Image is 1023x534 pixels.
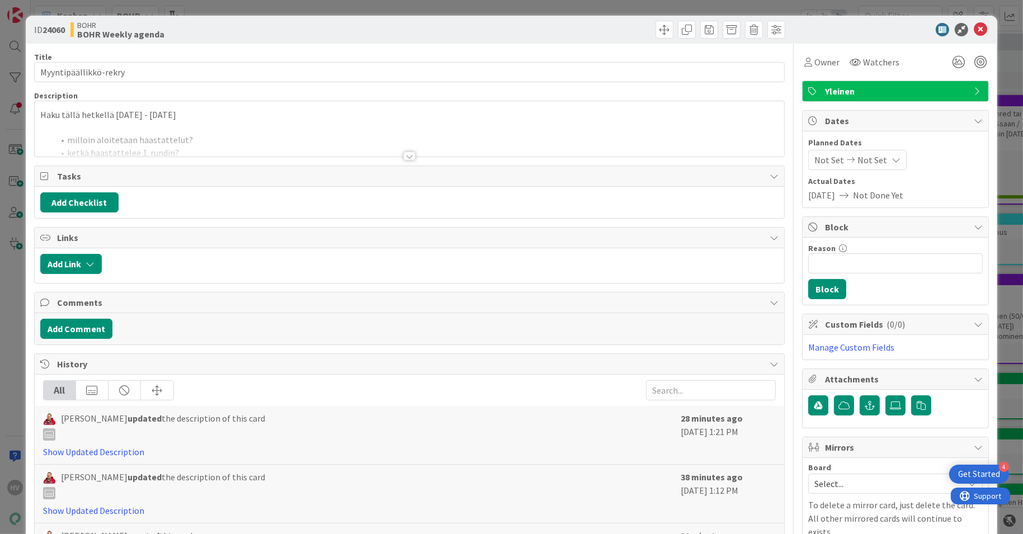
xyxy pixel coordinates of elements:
[857,153,887,167] span: Not Set
[23,2,51,15] span: Support
[43,24,65,35] b: 24060
[825,372,968,386] span: Attachments
[825,318,968,331] span: Custom Fields
[57,357,765,371] span: History
[57,231,765,244] span: Links
[34,52,52,62] label: Title
[43,505,144,516] a: Show Updated Description
[77,30,164,39] b: BOHR Weekly agenda
[808,279,846,299] button: Block
[61,412,265,441] span: [PERSON_NAME] the description of this card
[949,465,1009,484] div: Open Get Started checklist, remaining modules: 4
[77,21,164,30] span: BOHR
[57,169,765,183] span: Tasks
[808,243,836,253] label: Reason
[40,108,779,121] p: Haku tällä hetkellä [DATE] - [DATE]
[43,413,55,425] img: JS
[681,412,776,459] div: [DATE] 1:21 PM
[825,220,968,234] span: Block
[681,471,743,483] b: 38 minutes ago
[825,441,968,454] span: Mirrors
[681,413,743,424] b: 28 minutes ago
[887,319,905,330] span: ( 0/0 )
[646,380,776,400] input: Search...
[44,381,76,400] div: All
[43,446,144,457] a: Show Updated Description
[808,176,983,187] span: Actual Dates
[128,413,162,424] b: updated
[61,470,265,499] span: [PERSON_NAME] the description of this card
[863,55,899,69] span: Watchers
[34,62,785,82] input: type card name here...
[814,55,840,69] span: Owner
[808,137,983,149] span: Planned Dates
[825,114,968,127] span: Dates
[808,342,894,353] a: Manage Custom Fields
[34,23,65,36] span: ID
[128,471,162,483] b: updated
[43,471,55,484] img: JS
[808,464,831,471] span: Board
[57,296,765,309] span: Comments
[40,192,119,212] button: Add Checklist
[825,84,968,98] span: Yleinen
[681,470,776,517] div: [DATE] 1:12 PM
[814,153,844,167] span: Not Set
[958,469,1000,480] div: Get Started
[34,91,78,101] span: Description
[853,188,903,202] span: Not Done Yet
[40,319,112,339] button: Add Comment
[814,476,958,492] span: Select...
[999,462,1009,472] div: 4
[40,254,102,274] button: Add Link
[808,188,835,202] span: [DATE]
